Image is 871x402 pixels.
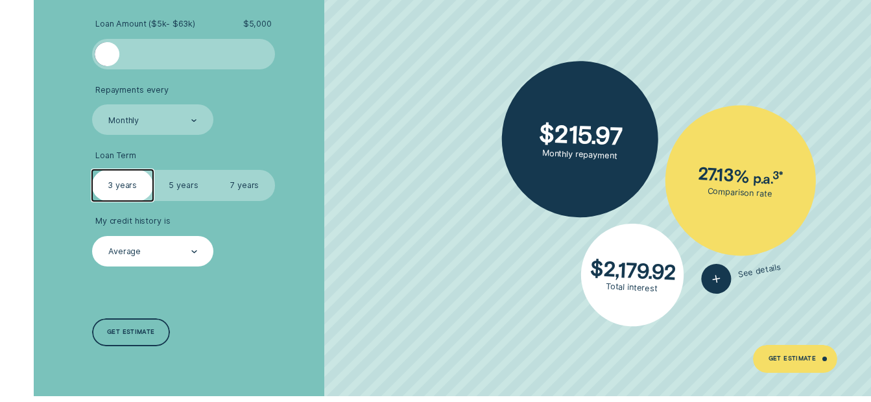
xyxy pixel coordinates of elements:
[92,170,153,200] label: 3 years
[95,150,136,161] span: Loan Term
[753,345,837,372] a: Get Estimate
[95,19,195,29] span: Loan Amount ( $5k - $63k )
[214,170,275,200] label: 7 years
[699,252,783,297] button: See details
[738,262,782,280] span: See details
[95,85,169,95] span: Repayments every
[95,216,171,226] span: My credit history is
[108,115,139,126] div: Monthly
[108,247,141,257] div: Average
[243,19,272,29] span: $ 5,000
[92,318,171,346] a: Get estimate
[153,170,214,200] label: 5 years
